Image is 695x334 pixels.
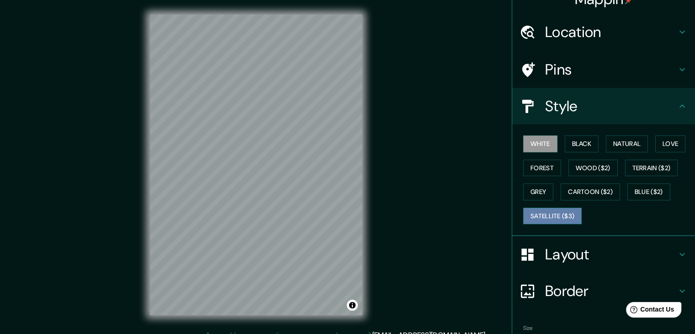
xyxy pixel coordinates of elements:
iframe: Help widget launcher [614,298,685,324]
div: Border [512,273,695,309]
h4: Pins [545,60,677,79]
button: Cartoon ($2) [561,183,620,200]
button: Natural [606,135,648,152]
h4: Layout [545,245,677,264]
label: Size [523,324,533,332]
button: Toggle attribution [347,300,358,311]
canvas: Map [150,15,362,315]
div: Layout [512,236,695,273]
button: Black [565,135,599,152]
div: Location [512,14,695,50]
div: Style [512,88,695,124]
button: Wood ($2) [568,160,618,177]
button: Satellite ($3) [523,208,582,225]
h4: Location [545,23,677,41]
button: Love [655,135,685,152]
button: Blue ($2) [627,183,670,200]
button: White [523,135,557,152]
div: Pins [512,51,695,88]
h4: Style [545,97,677,115]
button: Grey [523,183,553,200]
h4: Border [545,282,677,300]
button: Terrain ($2) [625,160,678,177]
button: Forest [523,160,561,177]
